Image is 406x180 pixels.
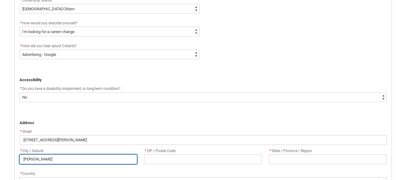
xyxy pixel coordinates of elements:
[22,44,77,48] span: How did you hear about Collarts?
[20,149,22,153] abbr: required
[20,87,22,91] abbr: required
[144,149,176,153] span: ZIP / Postal Code
[22,87,121,91] span: Do you have a disability, impairment, or long-term condition?
[22,172,35,176] span: Country
[20,172,22,176] abbr: required
[20,44,22,48] abbr: required
[20,149,44,153] span: City / Suburb
[145,149,146,153] abbr: required
[20,21,22,25] abbr: required
[20,78,42,82] strong: Accessibility
[269,149,312,153] span: State / Province / Region
[22,21,78,25] span: How would you describe yourself?
[20,121,34,125] strong: Address
[20,130,32,134] span: Street
[20,130,22,134] abbr: required
[270,149,271,153] abbr: required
